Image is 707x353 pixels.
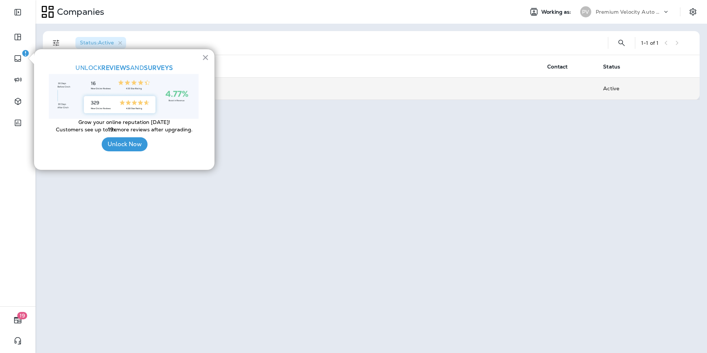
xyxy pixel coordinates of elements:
span: more reviews after upgrading. [116,126,193,133]
td: Active [597,77,650,100]
span: 19 [17,312,27,319]
button: Filters [49,36,64,50]
button: Expand Sidebar [7,5,28,20]
p: Premium Velocity Auto dba Jiffy Lube [596,9,662,15]
button: Close [202,51,209,63]
span: UNLOCK [75,64,101,72]
strong: Reviews [101,64,130,72]
div: 1 - 1 of 1 [641,40,659,46]
span: Working as: [541,9,573,15]
button: Settings [686,5,700,19]
p: Companies [54,6,104,17]
p: Grow your online reputation [DATE]! [49,119,200,126]
span: Status : Active [80,39,114,46]
span: Customers see up to [56,126,108,133]
button: Unlock Now [102,137,148,151]
button: Search Companies [614,36,629,50]
span: and [130,64,144,72]
div: PV [580,6,591,17]
span: Contact [547,64,568,70]
strong: 19x [108,126,116,133]
strong: SURVEYS [144,64,173,72]
span: Status [603,64,620,70]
